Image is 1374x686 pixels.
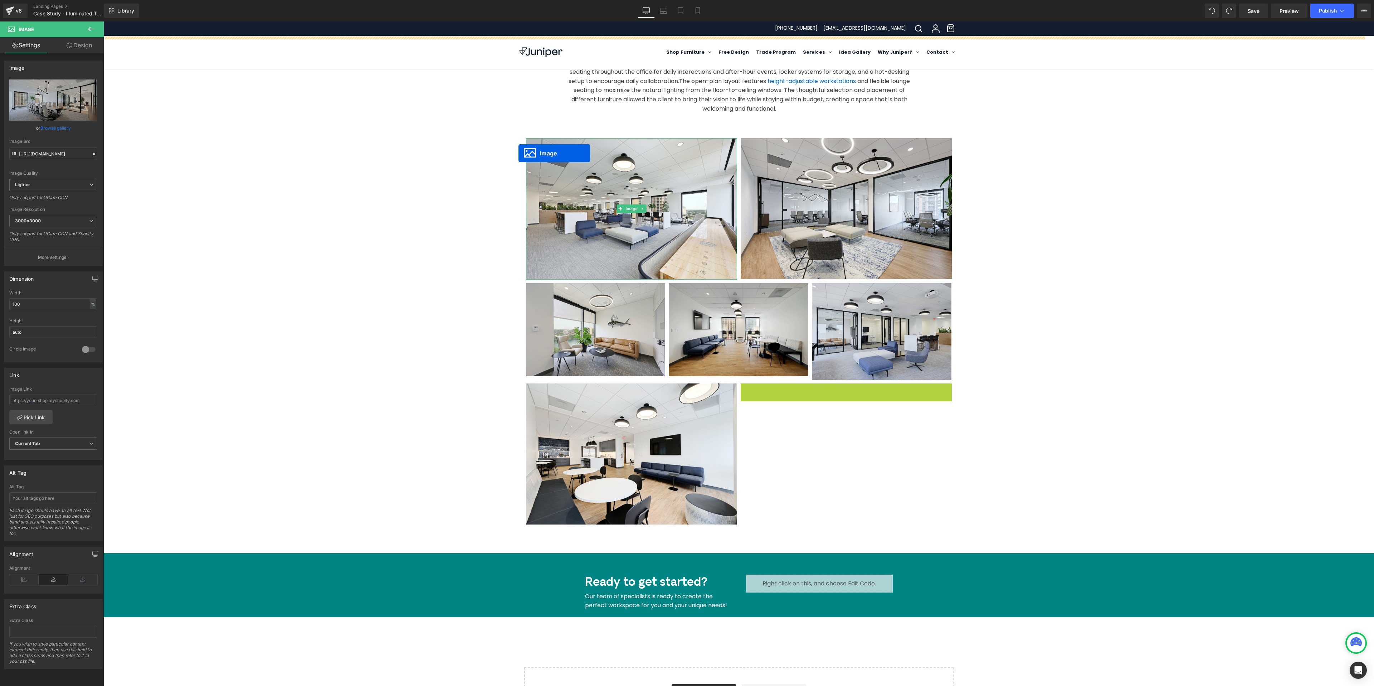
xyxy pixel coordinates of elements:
[696,20,732,42] a: Services
[9,298,97,310] input: auto
[40,122,71,134] a: Browse gallery
[1357,4,1371,18] button: More
[1222,4,1236,18] button: Redo
[1350,662,1367,679] div: Open Intercom Messenger
[9,139,97,144] div: Image Src
[638,4,655,18] a: Desktop
[468,55,807,91] span: and flexible lounge seating to maximize the natural lighting from the floor-to-ceiling windows. T...
[14,6,23,15] div: v6
[732,20,771,42] a: Idea Gallery
[1271,4,1307,18] a: Preview
[576,55,663,64] span: The open-plan layout features
[38,254,67,261] p: More settings
[9,599,36,609] div: Extra Class
[771,20,819,42] a: Why Juniper?
[9,326,97,338] input: auto
[9,195,97,205] div: Only support for UCare CDN
[568,663,633,677] a: Explore Blocks
[1248,7,1259,15] span: Save
[655,4,672,18] a: Laptop
[649,20,696,42] a: Trade Program
[612,20,649,42] a: Free Design
[638,663,703,677] a: Add Single Section
[9,207,97,212] div: Image Resolution
[9,387,97,392] div: Image Link
[9,395,97,406] input: https://your-shop.myshopify.com
[33,11,102,16] span: Case Study - Illuminated Teamwork
[9,492,97,504] input: Your alt tags go here
[4,249,102,266] button: More settings
[9,290,97,295] div: Width
[535,183,543,192] a: Expand / Collapse
[463,18,809,92] p: This solar panel engineering firm, recently relocated from the [GEOGRAPHIC_DATA] to [GEOGRAPHIC_D...
[9,346,75,354] div: Circle Image
[9,466,26,476] div: Alt Tag
[104,4,139,18] a: New Library
[482,553,628,570] h1: Ready to get started?
[33,4,116,9] a: Landing Pages
[9,484,97,489] div: Alt Tag
[117,8,134,14] span: Library
[15,218,41,223] b: 3000x3000
[823,25,845,36] span: Contact
[672,4,689,18] a: Tablet
[1205,4,1219,18] button: Undo
[9,547,34,557] div: Alignment
[9,430,97,435] div: Open link In
[90,299,96,309] div: %
[9,272,34,282] div: Dimension
[736,25,767,36] span: Idea Gallery
[559,20,612,42] a: Shop Furniture
[19,26,34,32] span: Image
[9,61,24,71] div: Image
[774,25,809,36] span: Why Juniper?
[9,368,19,378] div: Link
[563,25,601,36] span: Shop Furniture
[9,508,97,541] div: Each image should have an alt text. Not just for SEO purposes but also because blind and visually...
[9,171,97,176] div: Image Quality
[9,231,97,247] div: Only support for UCare CDN and Shopify CDN
[9,148,97,160] input: Link
[664,55,752,64] a: height-adjustable workstations
[1310,4,1354,18] button: Publish
[15,441,40,446] b: Current Tab
[9,566,97,571] div: Alignment
[9,410,53,424] a: Pick Link
[53,37,105,53] a: Design
[521,183,536,192] span: Image
[15,182,30,187] b: Lighter
[700,25,722,36] span: Services
[1280,7,1299,15] span: Preview
[482,571,624,588] span: Our team of specialists is ready to create the perfect workspace for you and your unique needs!
[9,618,97,623] div: Extra Class
[819,20,855,42] a: Contact
[9,318,97,323] div: Height
[1319,8,1337,14] span: Publish
[3,4,28,18] a: v6
[615,25,645,36] span: Free Design
[9,124,97,132] div: or
[9,641,97,669] div: If you wish to style particular content element differently, then use this field to add a class n...
[653,25,692,36] span: Trade Program
[689,4,706,18] a: Mobile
